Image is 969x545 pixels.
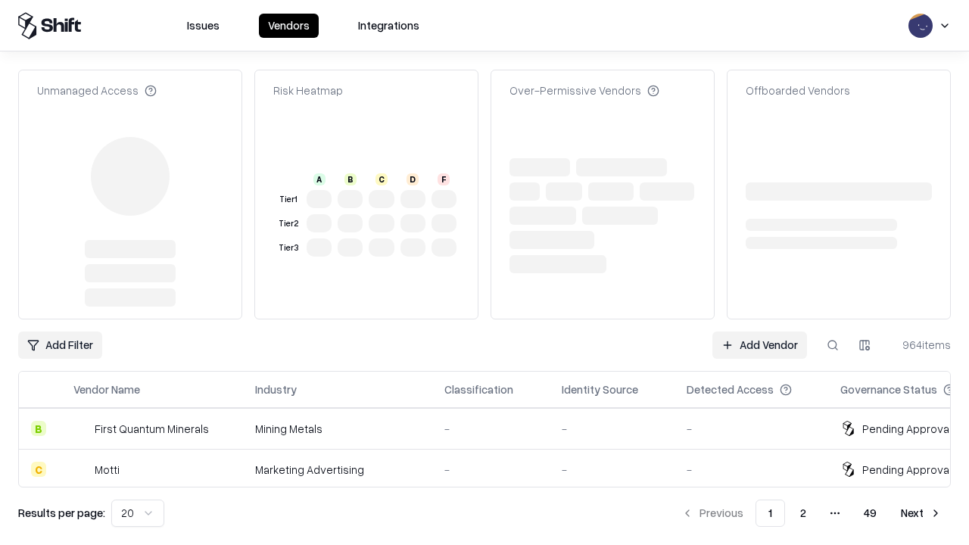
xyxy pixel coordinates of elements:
[509,83,659,98] div: Over-Permissive Vendors
[255,381,297,397] div: Industry
[444,381,513,397] div: Classification
[444,462,537,478] div: -
[892,500,951,527] button: Next
[687,381,774,397] div: Detected Access
[31,462,46,477] div: C
[273,83,343,98] div: Risk Heatmap
[852,500,889,527] button: 49
[672,500,951,527] nav: pagination
[276,193,301,206] div: Tier 1
[687,462,816,478] div: -
[444,421,537,437] div: -
[375,173,388,185] div: C
[712,332,807,359] a: Add Vendor
[687,421,816,437] div: -
[276,217,301,230] div: Tier 2
[407,173,419,185] div: D
[255,462,420,478] div: Marketing Advertising
[18,332,102,359] button: Add Filter
[349,14,428,38] button: Integrations
[255,421,420,437] div: Mining Metals
[73,421,89,436] img: First Quantum Minerals
[756,500,785,527] button: 1
[73,381,140,397] div: Vendor Name
[37,83,157,98] div: Unmanaged Access
[562,381,638,397] div: Identity Source
[746,83,850,98] div: Offboarded Vendors
[788,500,818,527] button: 2
[73,462,89,477] img: Motti
[276,241,301,254] div: Tier 3
[344,173,357,185] div: B
[95,421,209,437] div: First Quantum Minerals
[562,462,662,478] div: -
[178,14,229,38] button: Issues
[562,421,662,437] div: -
[862,421,952,437] div: Pending Approval
[18,505,105,521] p: Results per page:
[840,381,937,397] div: Governance Status
[259,14,319,38] button: Vendors
[862,462,952,478] div: Pending Approval
[31,421,46,436] div: B
[438,173,450,185] div: F
[890,337,951,353] div: 964 items
[95,462,120,478] div: Motti
[313,173,326,185] div: A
